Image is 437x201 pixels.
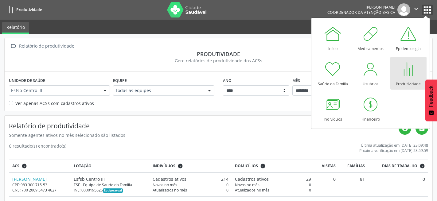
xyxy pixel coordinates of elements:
a: Financeiro [353,92,389,125]
label: Mês [292,76,300,85]
a:  Relatório de produtividade [9,42,75,51]
td: 0 [368,172,428,196]
span: Indivíduos [153,163,175,169]
div: 0 [235,182,311,187]
span: Esta é a equipe atual deste Agente [103,188,123,193]
th: Lotação [71,160,149,172]
a: Produtividade [4,5,42,15]
div: 6 resultado(s) encontrado(s) [9,143,66,153]
i: <div class="text-left"> <div> <strong>Cadastros ativos:</strong> Cadastros que estão vinculados a... [178,163,183,169]
a: Início [315,21,351,54]
div: Produtividade [9,51,428,57]
a: Usuários [353,57,389,90]
td: 81 [339,172,368,196]
span: Cadastros ativos [235,176,269,182]
label: Ver apenas ACSs com cadastros ativos [15,100,94,106]
a: [PERSON_NAME] [12,176,47,182]
label: Ano [223,76,232,85]
span: Esfsb Centro III [11,87,97,94]
button: apps [422,5,433,15]
img: img [397,3,410,16]
i: Dias em que o(a) ACS fez pelo menos uma visita, ou ficha de cadastro individual ou cadastro domic... [419,163,425,169]
a: Produtividade [390,57,427,90]
div: Esfsb Centro III [74,176,146,182]
span: Feedback [428,86,434,107]
div: CNS: 700 2069 5473 4627 [12,187,68,193]
th: Visitas [314,160,339,172]
span: Todas as equipes [115,87,201,94]
label: Equipe [113,76,127,85]
span: Coordenador da Atenção Básica [327,10,395,15]
div: 214 [153,176,229,182]
a: Indivíduos [315,92,351,125]
div: Última atualização em [DATE] 23:09:48 [359,143,428,148]
span: Produtividade [16,7,42,12]
span: ACS [12,163,19,169]
h4: Relatório de produtividade [9,122,399,130]
th: Famílias [339,160,368,172]
button: Feedback - Mostrar pesquisa [425,79,437,121]
div: 0 [235,187,311,193]
span: Dias de trabalho [382,163,417,169]
a: Medicamentos [353,21,389,54]
span: Atualizados no mês [153,187,187,193]
span: Atualizados no mês [235,187,269,193]
a: Epidemiologia [390,21,427,54]
i: <div class="text-left"> <div> <strong>Cadastros ativos:</strong> Cadastros que estão vinculados a... [260,163,266,169]
div: 0 [153,182,229,187]
a: Saúde da Família [315,57,351,90]
span: Cadastros ativos [153,176,186,182]
i: ACSs que estiveram vinculados a uma UBS neste período, mesmo sem produtividade. [21,163,27,169]
span: Novos no mês [153,182,177,187]
span: Novos no mês [235,182,259,187]
span: Domicílios [235,163,258,169]
label: Unidade de saúde [9,76,45,85]
td: 0 [314,172,339,196]
div: Relatório de produtividade [18,42,75,51]
div: INE: 0000195626 [74,187,146,193]
div: Somente agentes ativos no mês selecionado são listados [9,132,399,138]
i:  [413,6,419,12]
div: [PERSON_NAME] [327,5,395,10]
div: Próxima verificação em [DATE] 23:59:59 [359,148,428,153]
div: CPF: 983.300.715-53 [12,182,68,187]
div: Gere relatórios de produtividade dos ACSs [9,57,428,64]
div: ESF - Equipe de Saude da Familia [74,182,146,187]
div: 29 [235,176,311,182]
div: 0 [153,187,229,193]
a: Relatório [2,22,29,34]
button:  [410,3,422,16]
i:  [9,42,18,51]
